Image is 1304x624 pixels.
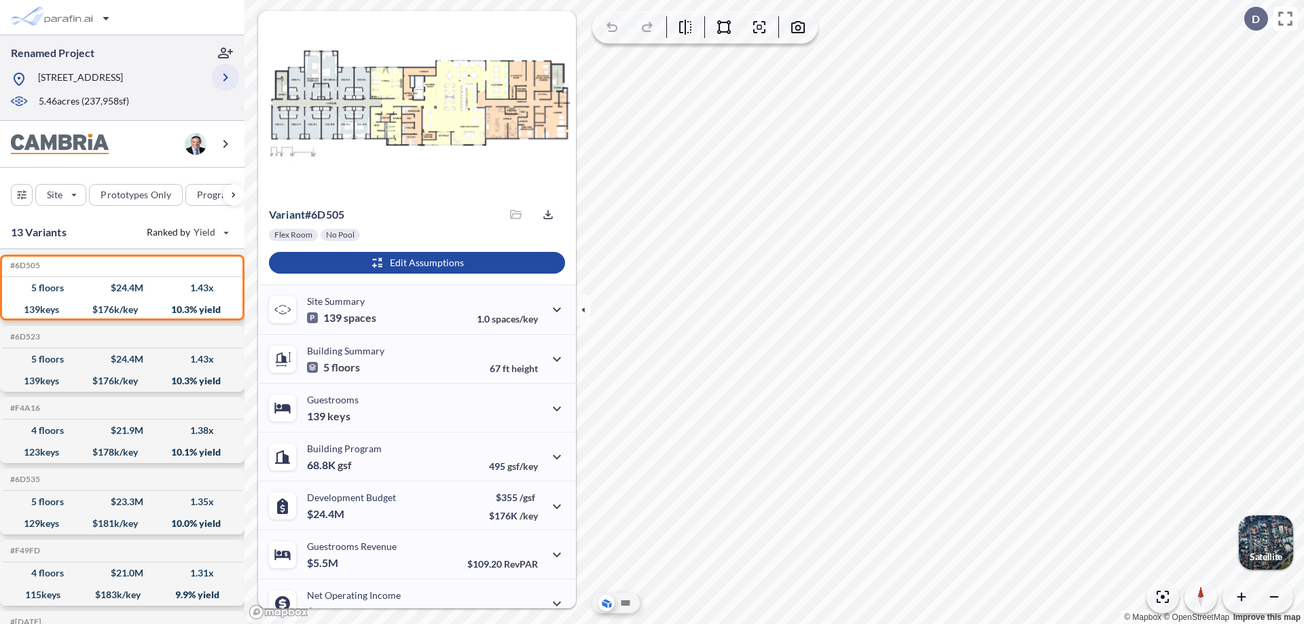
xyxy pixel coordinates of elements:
p: Development Budget [307,492,396,503]
p: $176K [489,510,538,521]
p: Prototypes Only [101,188,171,202]
p: [STREET_ADDRESS] [38,71,123,88]
a: Mapbox [1124,612,1161,622]
button: Switcher ImageSatellite [1239,515,1293,570]
p: $2.5M [307,605,340,619]
p: Net Operating Income [307,589,401,601]
h5: Click to copy the code [7,475,40,484]
p: 1.0 [477,313,538,325]
p: $109.20 [467,558,538,570]
p: Program [197,188,235,202]
span: floors [331,361,360,374]
h5: Click to copy the code [7,403,40,413]
p: Flex Room [274,230,312,240]
a: Mapbox homepage [249,604,308,620]
p: Site Summary [307,295,365,307]
span: gsf [338,458,352,472]
img: BrandImage [11,134,109,155]
span: ft [503,363,509,374]
button: Prototypes Only [89,184,183,206]
p: Guestrooms [307,394,359,405]
p: 67 [490,363,538,374]
span: margin [508,607,538,619]
p: Site [47,188,62,202]
span: RevPAR [504,558,538,570]
p: $24.4M [307,507,346,521]
h5: Click to copy the code [7,332,40,342]
h5: Click to copy the code [7,546,40,555]
p: 5 [307,361,360,374]
button: Site Plan [617,595,634,611]
button: Site [35,184,86,206]
p: # 6d505 [269,208,344,221]
p: Edit Assumptions [390,256,464,270]
p: 139 [307,311,376,325]
p: $5.5M [307,556,340,570]
p: 13 Variants [11,224,67,240]
p: 45.0% [480,607,538,619]
span: spaces [344,311,376,325]
img: Switcher Image [1239,515,1293,570]
h5: Click to copy the code [7,261,40,270]
button: Program [185,184,259,206]
span: keys [327,409,350,423]
p: Building Program [307,443,382,454]
p: 68.8K [307,458,352,472]
p: Guestrooms Revenue [307,540,397,552]
p: No Pool [326,230,355,240]
p: 139 [307,409,350,423]
a: OpenStreetMap [1163,612,1229,622]
p: 5.46 acres ( 237,958 sf) [39,94,129,109]
span: gsf/key [507,460,538,472]
p: $355 [489,492,538,503]
span: /gsf [520,492,535,503]
p: Renamed Project [11,45,94,60]
span: height [511,363,538,374]
span: /key [520,510,538,521]
span: Yield [194,225,216,239]
p: 495 [489,460,538,472]
button: Aerial View [598,595,615,611]
button: Ranked by Yield [136,221,238,243]
p: D [1252,13,1260,25]
span: Variant [269,208,305,221]
a: Improve this map [1233,612,1301,622]
p: Building Summary [307,345,384,356]
button: Edit Assumptions [269,252,565,274]
p: Satellite [1250,551,1282,562]
span: spaces/key [492,313,538,325]
img: user logo [185,133,206,155]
